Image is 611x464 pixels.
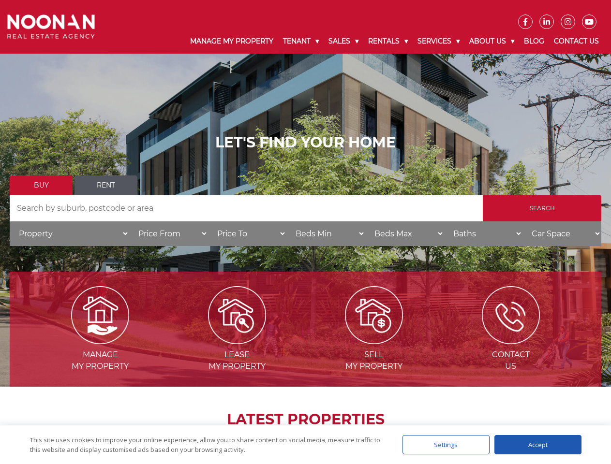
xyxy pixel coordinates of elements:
a: Contact Us [549,29,604,54]
a: About Us [464,29,519,54]
span: Manage my Property [33,349,168,372]
input: Search [483,195,601,221]
img: Lease my property [208,286,266,344]
div: This site uses cookies to improve your online experience, allow you to share content on social me... [30,435,383,454]
img: Sell my property [345,286,403,344]
img: Noonan Real Estate Agency [7,14,95,39]
input: Search by suburb, postcode or area [10,195,483,221]
h2: LATEST PROPERTIES [34,411,577,428]
span: Sell my Property [307,349,442,372]
a: ContactUs [443,310,578,371]
span: Contact Us [443,349,578,372]
a: Leasemy Property [170,310,305,371]
a: Services [413,29,464,54]
div: Accept [494,435,581,454]
a: Blog [519,29,549,54]
a: Sales [324,29,363,54]
span: Lease my Property [170,349,305,372]
div: Settings [402,435,490,454]
a: Sellmy Property [307,310,442,371]
a: Buy [10,175,73,195]
img: Manage my Property [71,286,129,344]
h1: LET'S FIND YOUR HOME [10,134,601,151]
a: Managemy Property [33,310,168,371]
a: Rentals [363,29,413,54]
a: Rent [75,175,137,195]
img: ICONS [482,286,540,344]
a: Tenant [278,29,324,54]
a: Manage My Property [185,29,278,54]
